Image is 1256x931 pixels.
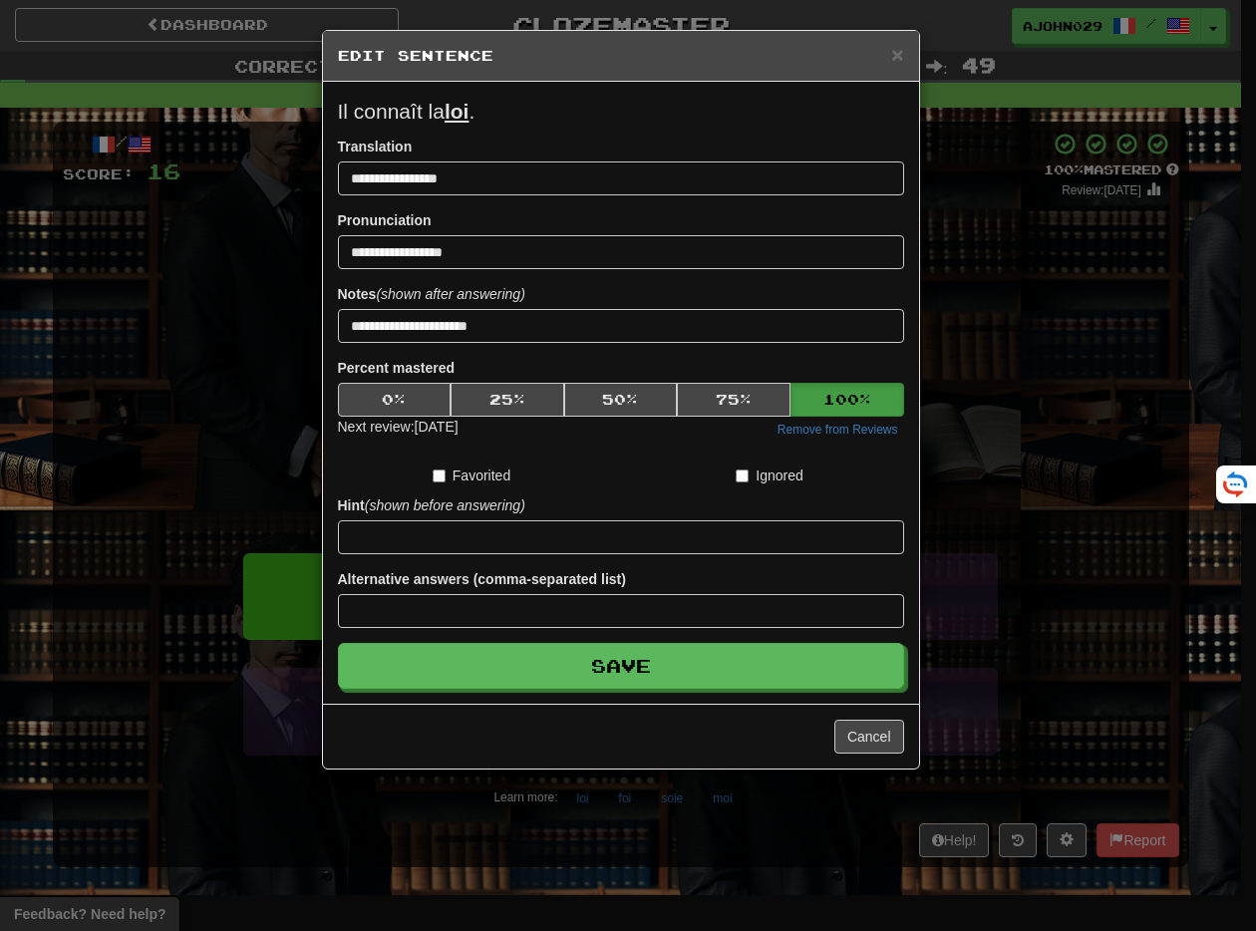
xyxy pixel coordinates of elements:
button: Save [338,643,904,689]
button: Remove from Reviews [772,419,904,441]
button: Close [891,44,903,65]
em: (shown before answering) [365,497,525,513]
input: Ignored [736,469,749,482]
label: Ignored [736,465,802,485]
button: 75% [677,383,790,417]
label: Notes [338,284,525,304]
label: Translation [338,137,413,156]
button: 0% [338,383,452,417]
h5: Edit Sentence [338,46,904,66]
u: loi [445,100,470,123]
label: Pronunciation [338,210,432,230]
button: 50% [564,383,678,417]
span: × [891,43,903,66]
label: Hint [338,495,525,515]
input: Favorited [433,469,446,482]
button: 100% [790,383,904,417]
label: Alternative answers (comma-separated list) [338,569,626,589]
div: Percent mastered [338,383,904,417]
button: 25% [451,383,564,417]
p: Il connaît la . [338,97,904,127]
label: Favorited [433,465,510,485]
div: Next review: [DATE] [338,417,459,441]
button: Cancel [834,720,904,754]
em: (shown after answering) [376,286,524,302]
label: Percent mastered [338,358,456,378]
